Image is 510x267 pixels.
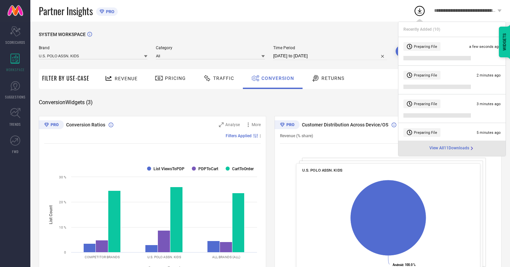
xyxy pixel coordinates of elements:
text: ALL BRANDS (ALL) [212,255,240,259]
span: More [252,122,261,127]
span: Analyse [225,122,240,127]
span: Pricing [165,76,186,81]
button: Search [396,46,432,57]
text: PDPToCart [198,167,218,171]
span: Revenue (% share) [280,133,313,138]
text: 0 [64,250,66,254]
span: Preparing File [414,73,437,78]
span: View All 11 Downloads [429,146,469,151]
text: 30 % [59,175,66,179]
span: Traffic [213,76,234,81]
span: FWD [12,149,19,154]
span: Category [156,46,264,50]
a: View All11Downloads [429,146,475,151]
span: Brand [39,46,147,50]
span: Partner Insights [39,4,93,18]
span: Preparing File [414,130,437,135]
span: Filter By Use-Case [42,74,89,82]
span: TRENDS [9,122,21,127]
text: CartToOrder [232,167,254,171]
div: Premium [275,120,300,130]
span: 5 minutes ago [477,130,501,135]
div: Open download page [429,146,475,151]
span: SUGGESTIONS [5,94,26,99]
div: Premium [39,120,64,130]
span: 2 minutes ago [477,73,501,78]
text: 10 % [59,226,66,229]
span: Time Period [273,46,387,50]
span: Preparing File [414,44,437,49]
text: 20 % [59,200,66,204]
span: | [260,133,261,138]
span: Conversion Widgets ( 3 ) [39,99,93,106]
span: PRO [104,9,114,14]
tspan: List Count [49,205,53,224]
span: Conversion [261,76,294,81]
text: U.S. POLO ASSN. KIDS [147,255,181,259]
span: Returns [321,76,344,81]
text: : 100.0 % [392,263,415,267]
span: 3 minutes ago [477,102,501,106]
tspan: Android [392,263,403,267]
span: Revenue [115,76,138,81]
text: List ViewsToPDP [153,167,185,171]
div: Open download list [414,5,426,17]
span: Preparing File [414,102,437,106]
span: a few seconds ago [469,44,501,49]
svg: Zoom [219,122,224,127]
span: U.S. POLO ASSN. KIDS [302,168,342,173]
span: Filters Applied [226,133,252,138]
text: COMPETITOR BRANDS [85,255,120,259]
span: SCORECARDS [5,40,25,45]
span: SYSTEM WORKSPACE [39,32,86,37]
span: Conversion Ratios [66,122,105,127]
span: Recently Added ( 10 ) [403,27,440,32]
input: Select time period [273,52,387,60]
span: Customer Distribution Across Device/OS [302,122,388,127]
span: WORKSPACE [6,67,25,72]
